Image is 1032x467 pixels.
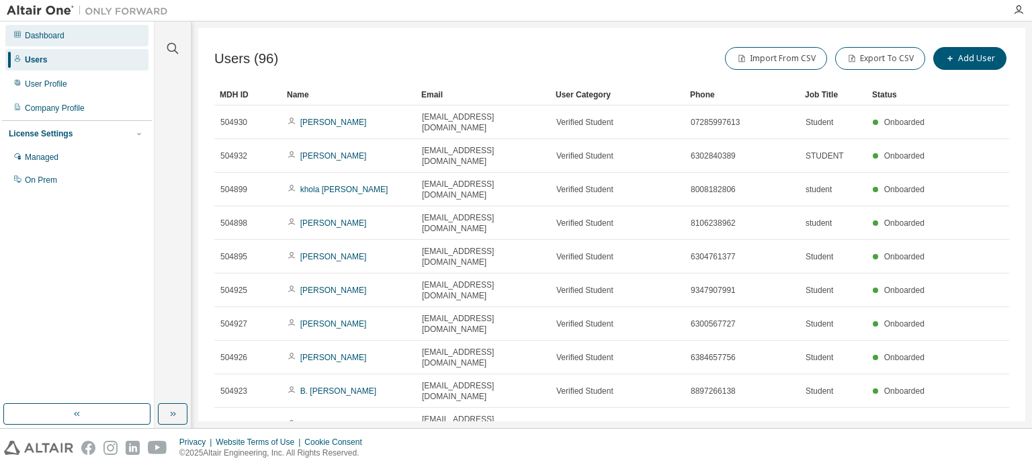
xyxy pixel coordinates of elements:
a: [PERSON_NAME] [300,218,367,228]
a: [PERSON_NAME] [300,252,367,261]
span: Onboarded [884,185,924,194]
span: 6302840389 [691,151,736,161]
button: Export To CSV [835,47,925,70]
span: 504930 [220,117,247,128]
span: Verified Student [556,285,613,296]
a: [PERSON_NAME] [300,319,367,329]
p: © 2025 Altair Engineering, Inc. All Rights Reserved. [179,448,370,459]
span: Verified Student [556,151,613,161]
img: youtube.svg [148,441,167,455]
div: Company Profile [25,103,85,114]
span: [EMAIL_ADDRESS][DOMAIN_NAME] [422,347,544,368]
div: Privacy [179,437,216,448]
span: Onboarded [884,218,924,228]
span: Student [806,419,833,430]
img: instagram.svg [103,441,118,455]
span: Student [806,285,833,296]
span: [EMAIL_ADDRESS][DOMAIN_NAME] [422,112,544,133]
button: Add User [933,47,1006,70]
span: 504923 [220,386,247,396]
div: Name [287,84,411,105]
span: 8008182806 [691,184,736,195]
div: Email [421,84,545,105]
div: License Settings [9,128,73,139]
div: Job Title [805,84,861,105]
span: 9347907991 [691,285,736,296]
img: altair_logo.svg [4,441,73,455]
span: Verified Student [556,352,613,363]
span: [EMAIL_ADDRESS][DOMAIN_NAME] [422,280,544,301]
span: 6384657756 [691,352,736,363]
span: 504898 [220,218,247,228]
img: linkedin.svg [126,441,140,455]
span: 8106238962 [691,218,736,228]
span: Student [806,386,833,396]
div: Website Terms of Use [216,437,304,448]
span: Verified Student [556,117,613,128]
span: Onboarded [884,386,924,396]
div: Cookie Consent [304,437,370,448]
span: Onboarded [884,420,924,429]
div: Phone [690,84,794,105]
span: Onboarded [884,252,924,261]
span: Onboarded [884,319,924,329]
div: MDH ID [220,84,276,105]
span: 6300567727 [691,319,736,329]
span: 504922 [220,419,247,430]
div: Managed [25,152,58,163]
span: Student [806,117,833,128]
span: Onboarded [884,151,924,161]
a: B. [PERSON_NAME] [300,386,376,396]
a: Lingapuram Sanjay [300,420,370,429]
div: User Profile [25,79,67,89]
img: Altair One [7,4,175,17]
span: 504895 [220,251,247,262]
span: STUDENT [806,151,844,161]
span: 504926 [220,352,247,363]
span: Verified Student [556,218,613,228]
a: [PERSON_NAME] [300,353,367,362]
span: Onboarded [884,118,924,127]
a: [PERSON_NAME] [300,286,367,295]
div: Users [25,54,47,65]
span: [EMAIL_ADDRESS][DOMAIN_NAME] [422,414,544,435]
span: 07285997613 [691,117,740,128]
span: [EMAIL_ADDRESS][DOMAIN_NAME] [422,212,544,234]
span: student [806,218,832,228]
span: student [806,184,832,195]
span: Student [806,319,833,329]
img: facebook.svg [81,441,95,455]
a: [PERSON_NAME] [300,118,367,127]
button: Import From CSV [725,47,827,70]
span: [EMAIL_ADDRESS][DOMAIN_NAME] [422,313,544,335]
span: Verified Student [556,319,613,329]
span: Users (96) [214,51,278,67]
span: [EMAIL_ADDRESS][DOMAIN_NAME] [422,380,544,402]
span: [EMAIL_ADDRESS][DOMAIN_NAME] [422,246,544,267]
span: 504925 [220,285,247,296]
span: Verified Student [556,184,613,195]
a: [PERSON_NAME] [300,151,367,161]
span: [EMAIL_ADDRESS][DOMAIN_NAME] [422,145,544,167]
a: khola [PERSON_NAME] [300,185,388,194]
span: Student [806,352,833,363]
div: Dashboard [25,30,64,41]
span: Onboarded [884,353,924,362]
span: 504932 [220,151,247,161]
span: [EMAIL_ADDRESS][DOMAIN_NAME] [422,179,544,200]
span: Verified Student [556,386,613,396]
span: 8897266138 [691,386,736,396]
span: 8374730467 [691,419,736,430]
span: 504927 [220,319,247,329]
span: 504899 [220,184,247,195]
span: Student [806,251,833,262]
span: Onboarded [884,286,924,295]
div: On Prem [25,175,57,185]
div: User Category [556,84,679,105]
span: Verified Student [556,419,613,430]
span: 6304761377 [691,251,736,262]
div: Status [872,84,929,105]
span: Verified Student [556,251,613,262]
